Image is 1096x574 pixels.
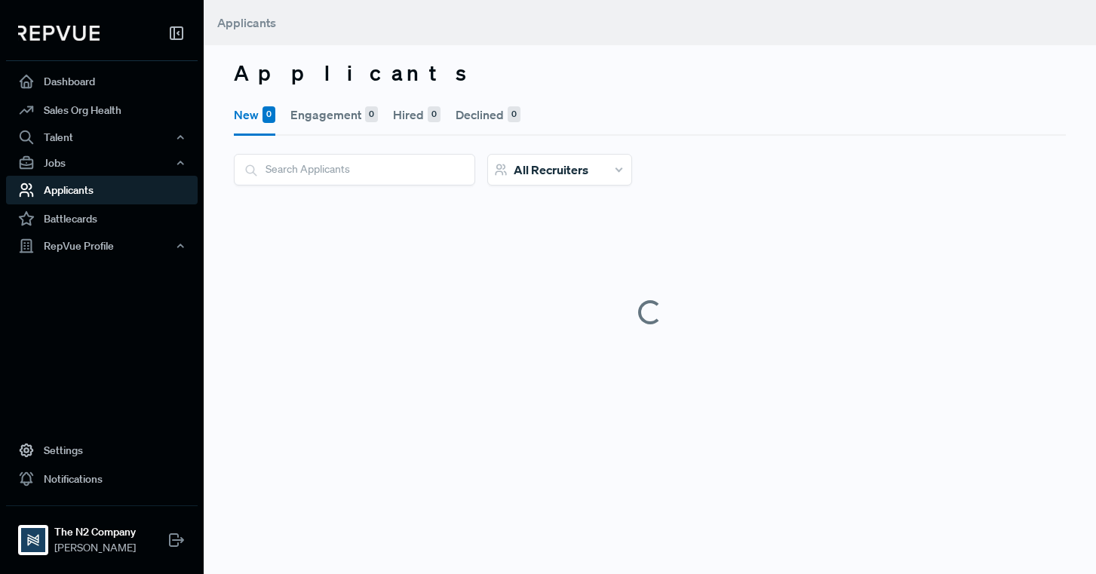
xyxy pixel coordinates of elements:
button: Jobs [6,150,198,176]
img: The N2 Company [21,528,45,552]
a: Sales Org Health [6,96,198,124]
a: The N2 CompanyThe N2 Company[PERSON_NAME] [6,505,198,562]
button: Talent [6,124,198,150]
span: [PERSON_NAME] [54,540,136,556]
a: Notifications [6,465,198,493]
div: 0 [508,106,520,123]
a: Settings [6,436,198,465]
div: 0 [428,106,441,123]
button: Hired0 [393,94,441,136]
a: Applicants [6,176,198,204]
button: Declined0 [456,94,520,136]
button: Engagement0 [290,94,378,136]
button: RepVue Profile [6,233,198,259]
a: Battlecards [6,204,198,233]
span: Applicants [217,15,276,30]
h3: Applicants [234,60,1066,86]
img: RepVue [18,26,100,41]
span: All Recruiters [514,162,588,177]
div: 0 [262,106,275,123]
a: Dashboard [6,67,198,96]
button: New0 [234,94,275,136]
strong: The N2 Company [54,524,136,540]
div: 0 [365,106,378,123]
input: Search Applicants [235,155,474,184]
